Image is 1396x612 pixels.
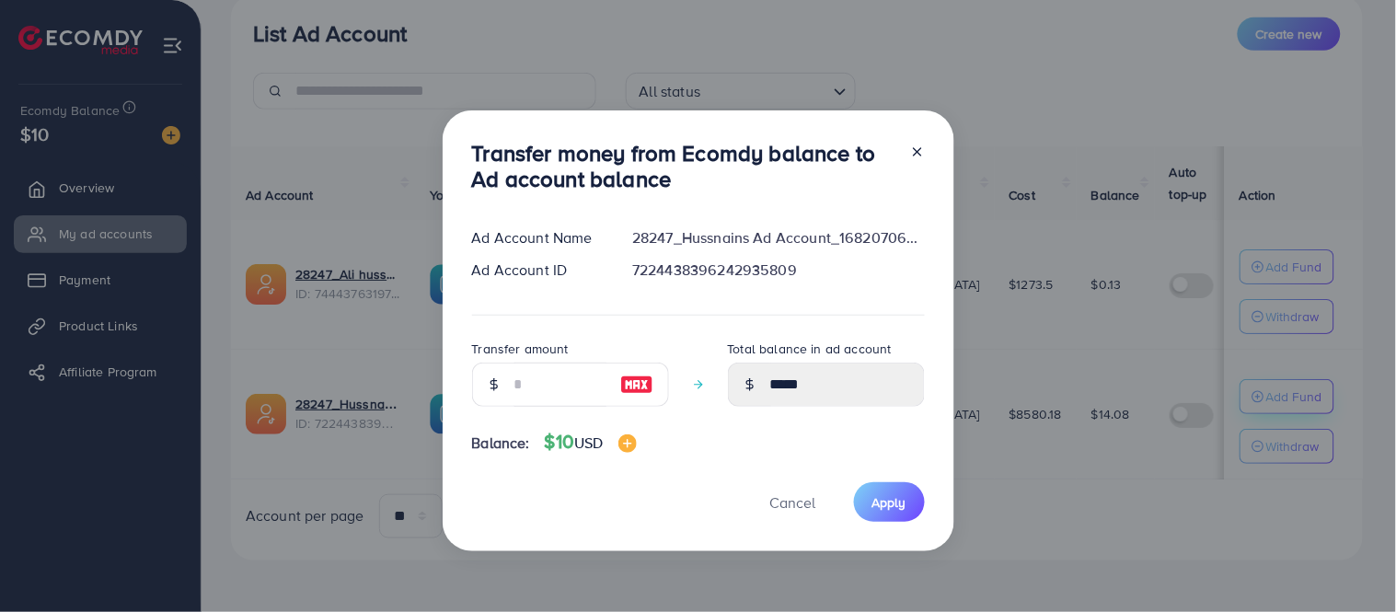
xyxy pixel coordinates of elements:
span: Balance: [472,433,530,454]
h4: $10 [545,431,637,454]
div: 7224438396242935809 [617,260,939,281]
button: Apply [854,482,925,522]
div: Ad Account Name [457,227,618,248]
img: image [618,434,637,453]
div: Ad Account ID [457,260,618,281]
label: Transfer amount [472,340,569,358]
iframe: Chat [1318,529,1382,598]
img: image [620,374,653,396]
span: Apply [872,493,906,512]
span: Cancel [770,492,816,513]
div: 28247_Hussnains Ad Account_1682070647889 [617,227,939,248]
button: Cancel [747,482,839,522]
span: USD [574,433,603,453]
h3: Transfer money from Ecomdy balance to Ad account balance [472,140,895,193]
label: Total balance in ad account [728,340,892,358]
